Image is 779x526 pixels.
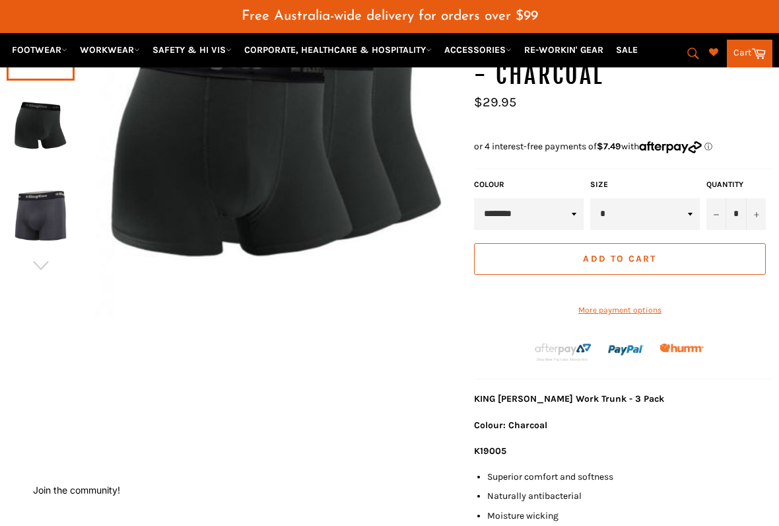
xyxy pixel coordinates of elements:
img: KING GEE Bamboo Work Trunk - Charcoal - Workin Gear [13,90,68,163]
label: Quantity [706,179,766,190]
a: Cart [727,40,772,67]
a: CORPORATE, HEALTHCARE & HOSPITALITY [239,38,437,61]
a: FOOTWEAR [7,38,73,61]
img: Afterpay-Logo-on-dark-bg_large.png [533,342,593,362]
strong: KING [PERSON_NAME] Work Trunk - 3 Pack [474,393,664,404]
button: Reduce item quantity by one [706,198,726,230]
button: Add to Cart [474,243,766,275]
a: ACCESSORIES [439,38,517,61]
button: Increase item quantity by one [746,198,766,230]
li: Superior comfort and softness [487,470,772,483]
img: paypal.png [608,332,644,368]
span: Add to Cart [583,253,656,264]
strong: K19005 [474,445,506,457]
a: More payment options [474,305,766,316]
li: Naturally antibacterial [487,490,772,502]
a: SALE [611,38,643,61]
button: Join the community! [33,484,120,496]
a: SAFETY & HI VIS [147,38,237,61]
label: Size [590,179,700,190]
span: Free Australia-wide delivery for orders over $99 [242,9,538,23]
span: $29.95 [474,94,516,110]
strong: Colour: Charcoal [474,420,547,431]
li: Moisture wicking [487,509,772,522]
label: COLOUR [474,179,584,190]
a: RE-WORKIN' GEAR [519,38,609,61]
a: WORKWEAR [75,38,145,61]
img: KING GEE Bamboo Work Trunk - Charcoal - Workin Gear [13,178,68,251]
img: Humm_core_logo_RGB-01_300x60px_small_195d8312-4386-4de7-b182-0ef9b6303a37.png [660,344,704,353]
